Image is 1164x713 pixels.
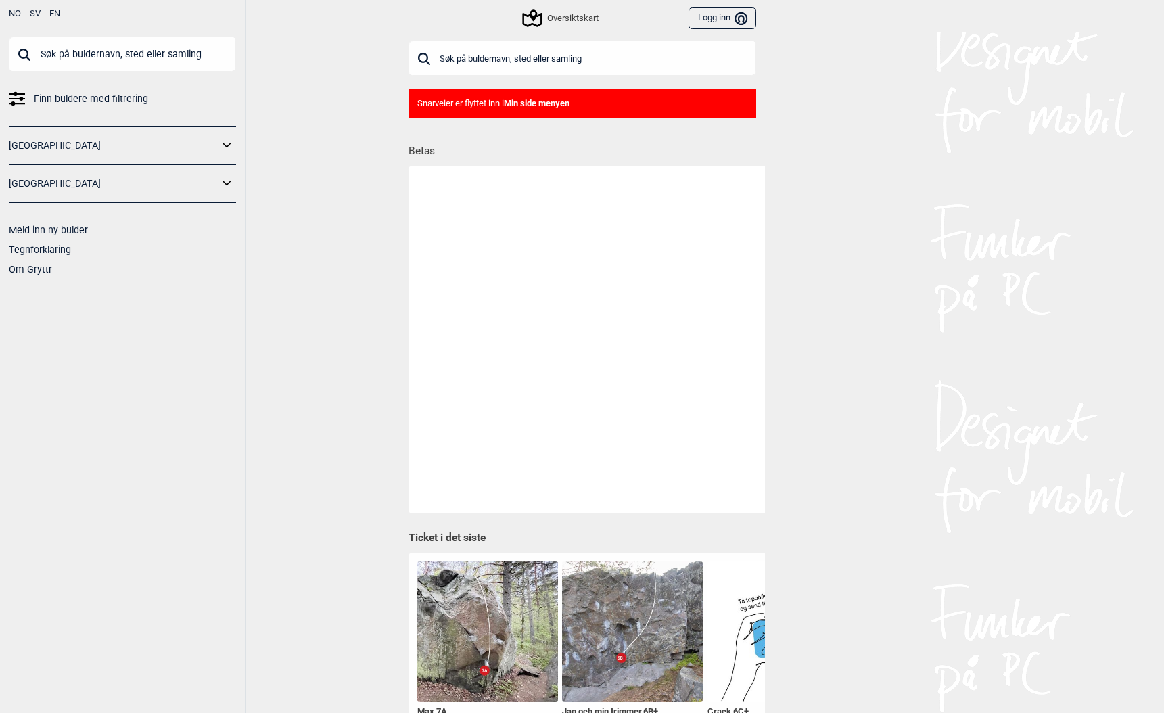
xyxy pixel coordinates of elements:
[689,7,755,30] button: Logg inn
[9,244,71,255] a: Tegnforklaring
[9,136,218,156] a: [GEOGRAPHIC_DATA]
[409,41,756,76] input: Søk på buldernavn, sted eller samling
[9,225,88,235] a: Meld inn ny bulder
[9,37,236,72] input: Søk på buldernavn, sted eller samling
[30,9,41,19] button: SV
[409,531,756,546] h1: Ticket i det siste
[49,9,60,19] button: EN
[34,89,148,109] span: Finn buldere med filtrering
[9,89,236,109] a: Finn buldere med filtrering
[9,9,21,20] button: NO
[417,561,558,702] img: Max
[562,561,703,702] img: Jag och min trimmer 230722
[524,10,599,26] div: Oversiktskart
[504,98,569,108] b: Min side menyen
[409,89,756,118] div: Snarveier er flyttet inn i
[9,174,218,193] a: [GEOGRAPHIC_DATA]
[9,264,52,275] a: Om Gryttr
[409,135,765,159] h1: Betas
[707,561,848,702] img: Bilde Mangler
